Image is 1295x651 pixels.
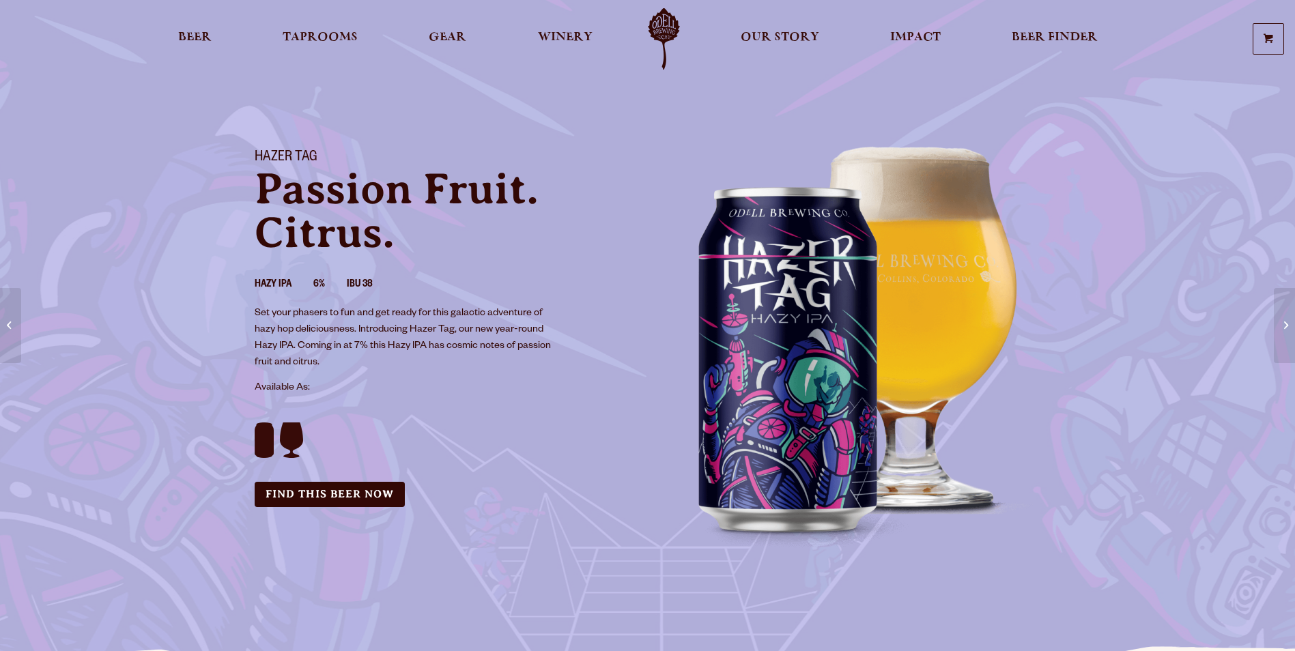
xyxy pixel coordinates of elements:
[255,306,556,371] p: Set your phasers to fun and get ready for this galactic adventure of hazy hop deliciousness. Intr...
[255,167,631,255] p: Passion Fruit. Citrus.
[255,380,631,396] p: Available As:
[648,133,1057,578] img: Image of can and pour
[529,8,601,70] a: Winery
[178,32,212,43] span: Beer
[638,8,689,70] a: Odell Home
[313,276,347,294] li: 6%
[169,8,220,70] a: Beer
[420,8,475,70] a: Gear
[255,276,313,294] li: Hazy IPA
[255,482,405,507] a: Find this Beer Now
[732,8,828,70] a: Our Story
[1012,32,1098,43] span: Beer Finder
[347,276,395,294] li: IBU 38
[1003,8,1107,70] a: Beer Finder
[283,32,358,43] span: Taprooms
[538,32,593,43] span: Winery
[274,8,367,70] a: Taprooms
[890,32,941,43] span: Impact
[429,32,466,43] span: Gear
[741,32,819,43] span: Our Story
[255,149,631,167] h1: Hazer Tag
[881,8,950,70] a: Impact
